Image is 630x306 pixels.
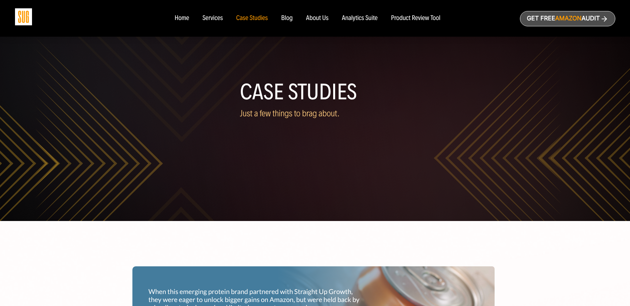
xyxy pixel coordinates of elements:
a: Analytics Suite [342,15,378,22]
a: Services [202,15,223,22]
span: Amazon [555,15,581,22]
img: Sug [15,8,32,25]
a: Home [174,15,189,22]
a: Case Studies [236,15,268,22]
span: Just a few things to brag about. [240,108,340,119]
a: About Us [306,15,329,22]
a: Blog [281,15,293,22]
a: Product Review Tool [391,15,440,22]
a: Get freeAmazonAudit [520,11,615,26]
h1: Case Studies [240,82,390,102]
